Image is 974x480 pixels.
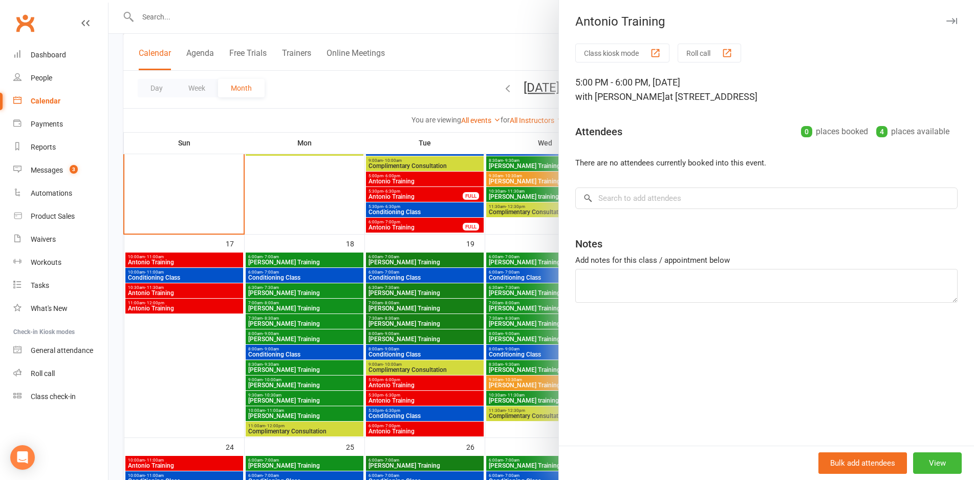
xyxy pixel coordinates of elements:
div: Class check-in [31,392,76,401]
div: Product Sales [31,212,75,220]
div: 5:00 PM - 6:00 PM, [DATE] [575,75,958,104]
div: Open Intercom Messenger [10,445,35,470]
li: There are no attendees currently booked into this event. [575,157,958,169]
span: at [STREET_ADDRESS] [665,91,757,102]
a: People [13,67,108,90]
div: Reports [31,143,56,151]
a: Calendar [13,90,108,113]
div: Waivers [31,235,56,243]
div: Attendees [575,124,622,139]
a: Tasks [13,274,108,297]
div: Calendar [31,97,60,105]
a: Dashboard [13,44,108,67]
div: Dashboard [31,51,66,59]
div: Antonio Training [559,14,974,29]
a: Roll call [13,362,108,385]
span: 3 [70,165,78,174]
a: Class kiosk mode [13,385,108,408]
a: Messages 3 [13,159,108,182]
div: Add notes for this class / appointment below [575,254,958,266]
span: with [PERSON_NAME] [575,91,665,102]
button: Class kiosk mode [575,44,669,62]
div: What's New [31,304,68,312]
a: Waivers [13,228,108,251]
div: Workouts [31,258,61,266]
a: Workouts [13,251,108,274]
div: Automations [31,189,72,197]
div: People [31,74,52,82]
a: Automations [13,182,108,205]
a: General attendance kiosk mode [13,339,108,362]
div: 0 [801,126,812,137]
button: Roll call [678,44,741,62]
div: General attendance [31,346,93,354]
div: places booked [801,124,868,139]
div: 4 [876,126,888,137]
a: Clubworx [12,10,38,36]
a: Reports [13,136,108,159]
a: Product Sales [13,205,108,228]
button: View [913,452,962,474]
a: What's New [13,297,108,320]
div: places available [876,124,949,139]
div: Roll call [31,369,55,378]
div: Messages [31,166,63,174]
div: Payments [31,120,63,128]
input: Search to add attendees [575,187,958,209]
div: Tasks [31,281,49,289]
button: Bulk add attendees [818,452,907,474]
div: Notes [575,237,602,251]
a: Payments [13,113,108,136]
